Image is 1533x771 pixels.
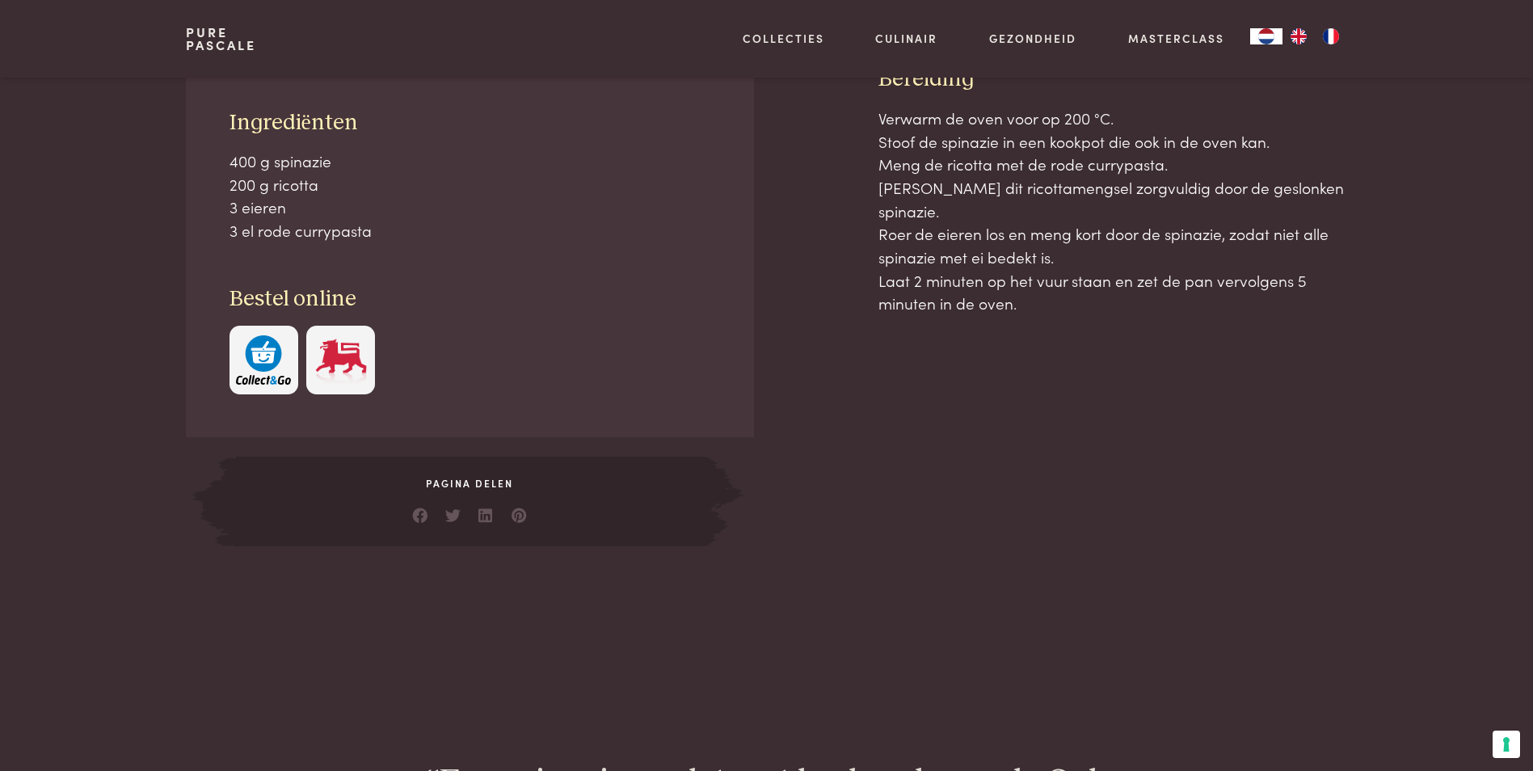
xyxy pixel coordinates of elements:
div: Language [1250,28,1282,44]
a: Masterclass [1128,30,1224,47]
h3: Bereiding [878,65,1347,94]
aside: Language selected: Nederlands [1250,28,1347,44]
img: Delhaize [314,335,369,385]
a: NL [1250,28,1282,44]
span: Ingrediënten [230,112,358,134]
button: Uw voorkeuren voor toestemming voor trackingtechnologieën [1493,731,1520,758]
a: EN [1282,28,1315,44]
a: Gezondheid [989,30,1076,47]
p: 400 g spinazie 200 g ricotta 3 eieren 3 el rode currypasta [230,150,711,242]
h3: Bestel online [230,285,711,314]
a: PurePascale [186,26,256,52]
a: FR [1315,28,1347,44]
ul: Language list [1282,28,1347,44]
a: Collecties [743,30,824,47]
p: Verwarm de oven voor op 200 °C. Stoof de spinazie in een kookpot die ook in de oven kan. Meng de ... [878,107,1347,315]
span: Pagina delen [236,476,703,491]
a: Culinair [875,30,937,47]
img: c308188babc36a3a401bcb5cb7e020f4d5ab42f7cacd8327e500463a43eeb86c.svg [236,335,291,385]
